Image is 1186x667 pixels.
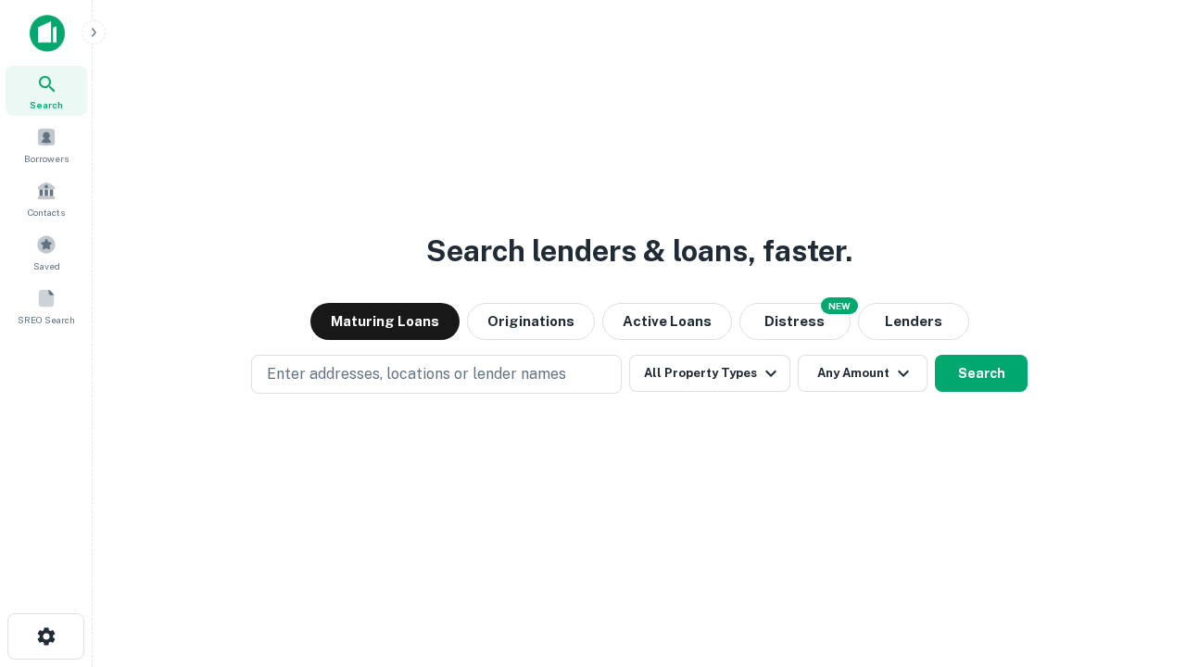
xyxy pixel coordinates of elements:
[6,281,87,331] a: SREO Search
[251,355,622,394] button: Enter addresses, locations or lender names
[798,355,927,392] button: Any Amount
[6,66,87,116] a: Search
[629,355,790,392] button: All Property Types
[18,312,75,327] span: SREO Search
[28,205,65,220] span: Contacts
[935,355,1028,392] button: Search
[739,303,851,340] button: Search distressed loans with lien and other non-mortgage details.
[310,303,460,340] button: Maturing Loans
[821,297,858,314] div: NEW
[426,229,852,273] h3: Search lenders & loans, faster.
[1093,519,1186,608] iframe: Chat Widget
[30,97,63,112] span: Search
[602,303,732,340] button: Active Loans
[858,303,969,340] button: Lenders
[267,363,566,385] p: Enter addresses, locations or lender names
[6,120,87,170] a: Borrowers
[467,303,595,340] button: Originations
[30,15,65,52] img: capitalize-icon.png
[24,151,69,166] span: Borrowers
[6,227,87,277] a: Saved
[6,173,87,223] a: Contacts
[33,258,60,273] span: Saved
